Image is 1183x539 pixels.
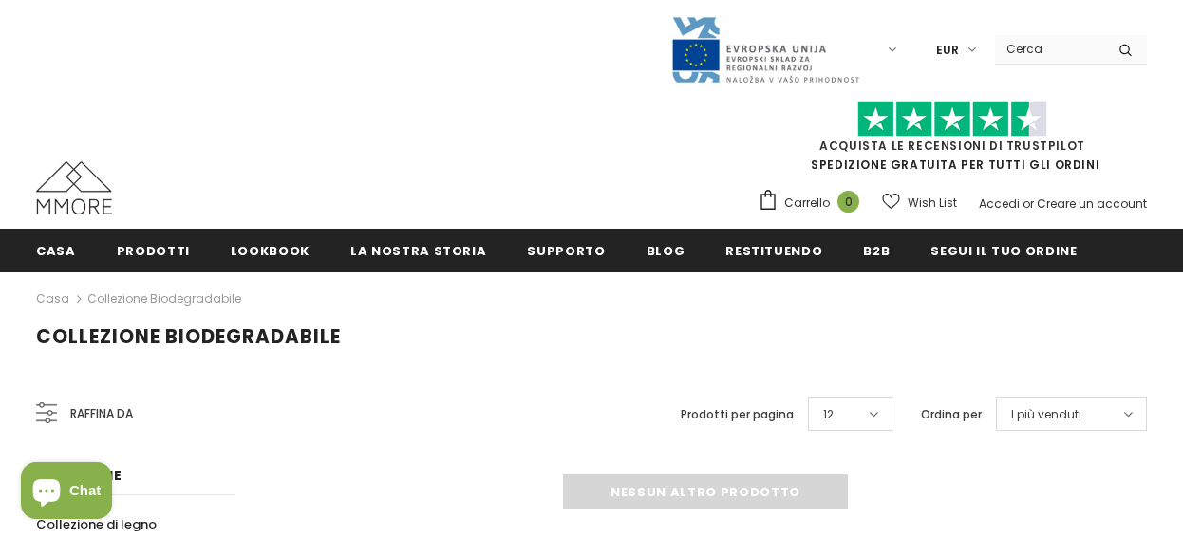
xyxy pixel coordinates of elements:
a: Restituendo [725,229,822,271]
a: Segui il tuo ordine [930,229,1077,271]
a: Carrello 0 [758,189,869,217]
span: Casa [36,242,76,260]
a: Prodotti [117,229,190,271]
span: Restituendo [725,242,822,260]
input: Search Site [995,35,1104,63]
a: Wish List [882,186,957,219]
span: Collezione di legno [36,515,157,533]
span: 12 [823,405,834,424]
a: Creare un account [1037,195,1147,212]
span: Wish List [908,194,957,213]
a: La nostra storia [350,229,486,271]
img: Casi MMORE [36,161,112,214]
a: Accedi [979,195,1020,212]
img: Fidati di Pilot Stars [857,101,1047,138]
a: supporto [527,229,605,271]
img: Javni Razpis [670,15,860,84]
span: SPEDIZIONE GRATUITA PER TUTTI GLI ORDINI [758,109,1147,173]
span: supporto [527,242,605,260]
span: Raffina da [70,403,133,424]
a: Casa [36,288,69,310]
span: Lookbook [231,242,310,260]
span: Collezione biodegradabile [36,323,341,349]
span: Blog [647,242,685,260]
span: EUR [936,41,959,60]
a: Javni Razpis [670,41,860,57]
label: Ordina per [921,405,982,424]
span: La nostra storia [350,242,486,260]
a: Collezione biodegradabile [87,290,241,307]
a: Blog [647,229,685,271]
span: or [1023,195,1034,212]
a: Acquista le recensioni di TrustPilot [819,138,1085,154]
span: I più venduti [1011,405,1081,424]
inbox-online-store-chat: Shopify online store chat [15,462,118,524]
span: Segui il tuo ordine [930,242,1077,260]
span: B2B [863,242,890,260]
span: Carrello [784,194,830,213]
a: Casa [36,229,76,271]
a: B2B [863,229,890,271]
label: Prodotti per pagina [681,405,794,424]
span: Prodotti [117,242,190,260]
a: Lookbook [231,229,310,271]
span: 0 [837,191,859,213]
